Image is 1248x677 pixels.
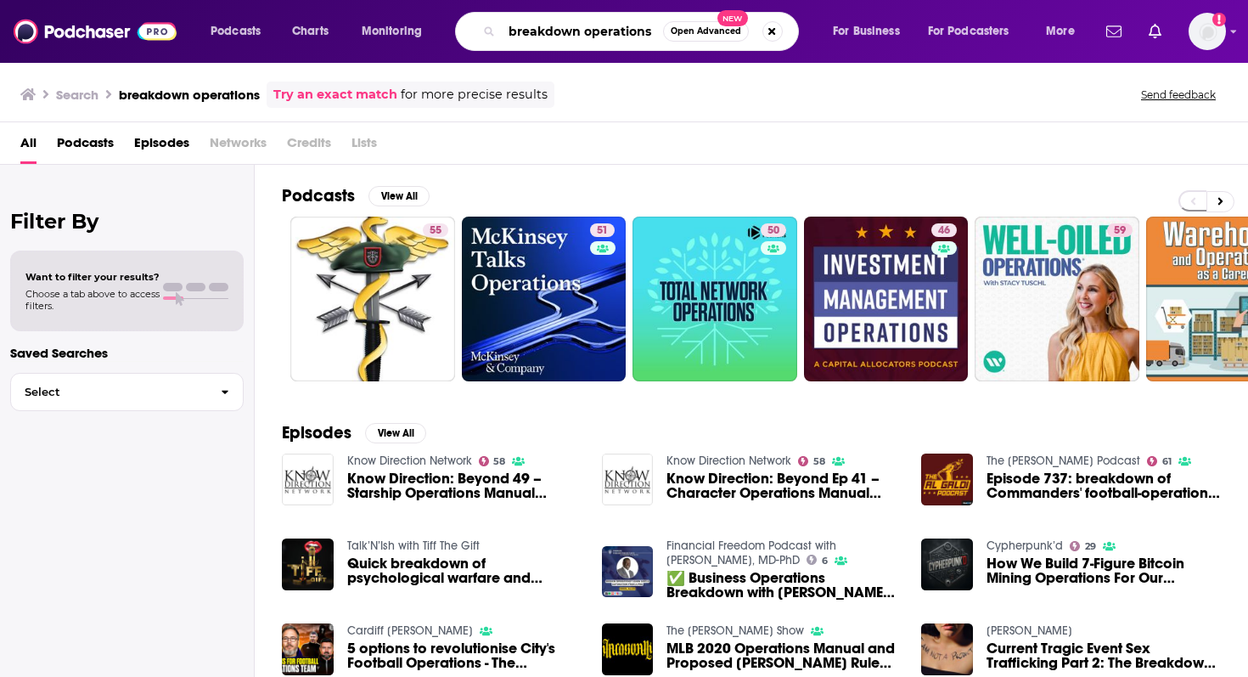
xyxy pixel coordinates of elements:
a: The Al Galdi Podcast [987,454,1140,468]
a: 59 [975,217,1139,381]
a: 50 [632,217,797,381]
a: Show notifications dropdown [1142,17,1168,46]
a: Show notifications dropdown [1099,17,1128,46]
img: ✅ Business Operations Breakdown with Errol Allen | Fix Chaos & Create SOPs [602,546,654,598]
span: Logged in as megcassidy [1189,13,1226,50]
h3: Search [56,87,98,103]
span: Credits [287,129,331,164]
span: 61 [1162,458,1172,465]
a: Try an exact match [273,85,397,104]
a: 50 [761,223,786,237]
a: MLB 2020 Operations Manual and Proposed Rooney Rule Changes Breakdown [666,641,901,670]
span: Select [11,386,207,398]
img: 5 options to revolutionise City's Football Operations - The Breakdown Extra [282,623,334,675]
a: Know Direction: Beyond 49 – Starship Operations Manual Breakdown [347,471,582,500]
a: 58 [798,456,825,466]
span: ✅ Business Operations Breakdown with [PERSON_NAME] | Fix Chaos & Create SOPs [666,571,901,600]
span: 58 [493,458,505,465]
button: Open AdvancedNew [663,21,749,42]
span: 59 [1114,223,1126,240]
svg: Add a profile image [1212,13,1226,26]
div: Search podcasts, credits, & more... [471,12,815,51]
span: Networks [210,129,267,164]
img: MLB 2020 Operations Manual and Proposed Rooney Rule Changes Breakdown [602,623,654,675]
button: open menu [821,18,921,45]
h2: Podcasts [282,185,355,206]
a: The Jacob Valk Show [666,623,804,638]
a: Cypherpunk’d [987,539,1063,553]
img: Current Tragic Event Sex Trafficking Part 2: The Breakdown of The Operations and It's Future [921,623,973,675]
span: 58 [813,458,825,465]
span: 51 [597,223,608,240]
span: Episode 737: breakdown of Commanders' football-operations revamping with [PERSON_NAME] of The Ath... [987,471,1221,500]
span: 55 [430,223,441,240]
a: Podchaser - Follow, Share and Rate Podcasts [14,15,177,48]
button: Show profile menu [1189,13,1226,50]
a: Know Direction Network [666,454,791,468]
img: Know Direction: Beyond Ep 41 – Character Operations Manual Breakdown [602,454,654,505]
a: 29 [1070,541,1096,551]
a: Quick breakdown of psychological warfare and operations [347,556,582,585]
input: Search podcasts, credits, & more... [502,18,663,45]
a: 51 [590,223,615,237]
a: Charts [281,18,339,45]
a: How We Build 7-Figure Bitcoin Mining Operations For Our Partners (Full Breakdown) [921,539,973,590]
span: More [1046,20,1075,43]
span: Lists [351,129,377,164]
span: 46 [938,223,950,240]
span: 5 options to revolutionise City's Football Operations - The Breakdown Extra [347,641,582,670]
span: For Podcasters [928,20,1009,43]
span: Want to filter your results? [25,271,160,283]
a: 46 [931,223,957,237]
span: 50 [767,223,779,240]
span: 29 [1085,543,1096,550]
p: Saved Searches [10,345,244,361]
a: How We Build 7-Figure Bitcoin Mining Operations For Our Partners (Full Breakdown) [987,556,1221,585]
img: Know Direction: Beyond 49 – Starship Operations Manual Breakdown [282,454,334,505]
h2: Filter By [10,209,244,234]
span: Monitoring [362,20,422,43]
h2: Episodes [282,422,351,443]
a: Financial Freedom Podcast with Dr. Christopher H. Loo, MD-PhD [666,539,836,567]
button: open menu [917,18,1034,45]
a: Cardiff City World [347,623,473,638]
button: open menu [199,18,283,45]
span: For Business [833,20,900,43]
a: PodcastsView All [282,185,430,206]
span: 6 [822,557,828,565]
a: 55 [423,223,448,237]
h3: breakdown operations [119,87,260,103]
a: 58 [479,456,506,466]
a: Podcasts [57,129,114,164]
a: 59 [1107,223,1133,237]
a: Episode 737: breakdown of Commanders' football-operations revamping with Ben Standig of The Athle... [987,471,1221,500]
a: Know Direction: Beyond Ep 41 – Character Operations Manual Breakdown [666,471,901,500]
a: Episodes [134,129,189,164]
button: View All [365,423,426,443]
button: View All [368,186,430,206]
a: Talk’N’Ish with Tiff The Gift [347,539,480,553]
span: All [20,129,37,164]
span: Open Advanced [671,27,741,36]
button: open menu [350,18,444,45]
span: MLB 2020 Operations Manual and Proposed [PERSON_NAME] Rule Changes Breakdown [666,641,901,670]
a: Current Tragic Event Sex Trafficking Part 2: The Breakdown of The Operations and It's Future [987,641,1221,670]
button: Select [10,373,244,411]
a: 61 [1147,456,1172,466]
img: Quick breakdown of psychological warfare and operations [282,539,334,590]
img: Episode 737: breakdown of Commanders' football-operations revamping with Ben Standig of The Athle... [921,454,973,505]
a: Lilive Tarot [987,623,1072,638]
